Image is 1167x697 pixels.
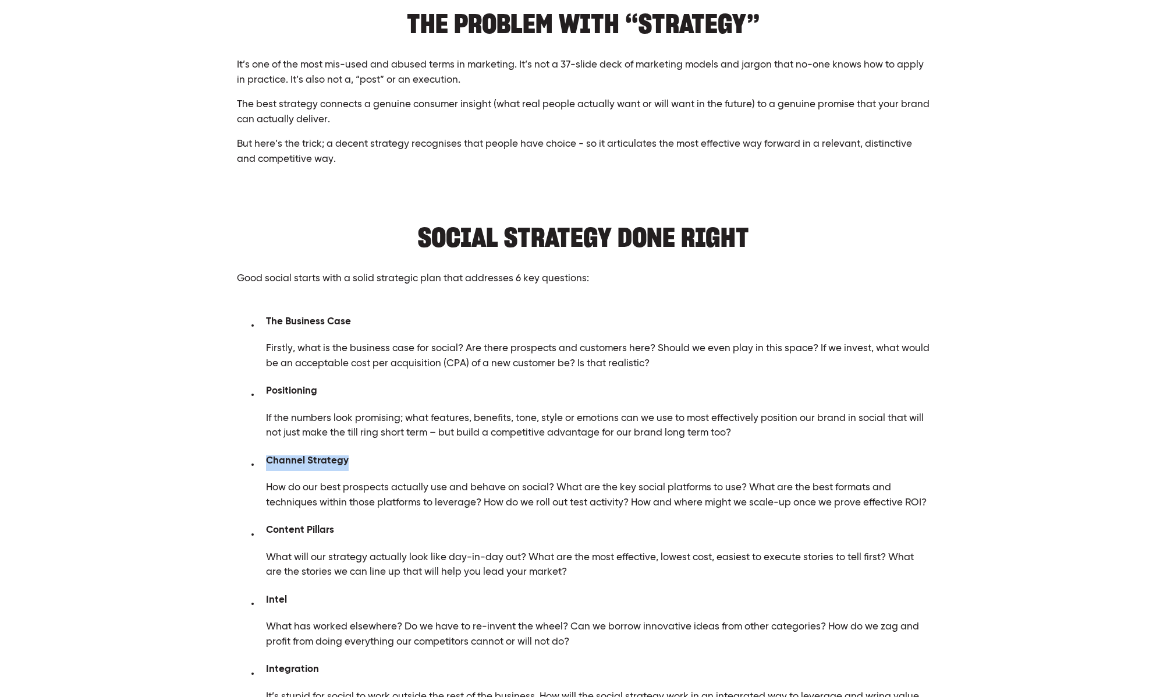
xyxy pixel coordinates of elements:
[266,525,334,535] span: Content Pillars
[237,97,931,127] p: The best strategy connects a genuine consumer insight (what real people actually want or will wan...
[266,341,931,371] p: Firstly, what is the business case for social? Are there prospects and customers here? Should we ...
[237,58,931,87] p: It’s one of the most mis-used and abused terms in marketing. It’s not a 37-slide deck of marketin...
[266,620,931,649] p: What has worked elsewhere? Do we have to re-invent the wheel? Can we borrow innovative ideas from...
[266,595,287,605] span: Intel
[237,214,931,249] h2: SOCIAL STRATEGY DONE RIGHT
[266,456,349,466] span: Channel Strategy
[266,480,931,510] p: How do our best prospects actually use and behave on social? What are the key social platforms to...
[266,664,319,674] span: Integration
[237,137,931,167] p: But here’s the trick; a decent strategy recognises that people have choice - so it articulates th...
[266,386,317,396] span: Positioning
[266,317,351,327] span: The Business Case
[266,550,931,580] p: What will our strategy actually look like day-in-day out? What are the most effective, lowest cos...
[237,271,931,286] p: Good social starts with a solid strategic plan that addresses 6 key questions:
[266,411,931,441] p: If the numbers look promising; what features, benefits, tone, style or emotions can we use to mos...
